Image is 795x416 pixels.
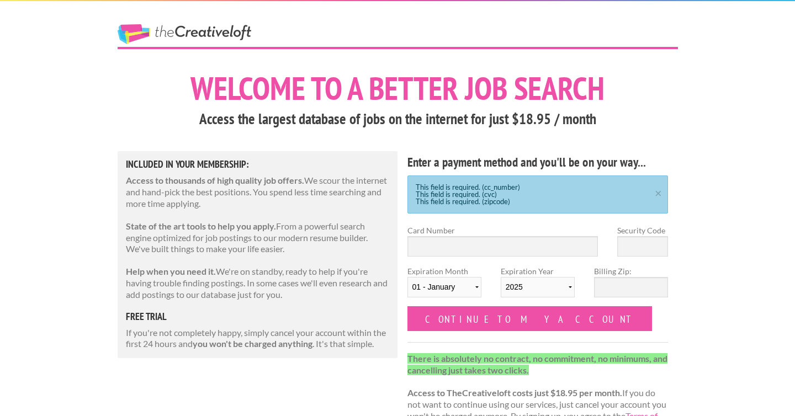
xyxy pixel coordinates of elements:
div: This field is required. (cc_number) This field is required. (cvc) This field is required. (zipcode) [407,175,669,214]
select: Expiration Year [501,277,575,297]
strong: State of the art tools to help you apply. [126,221,276,231]
label: Billing Zip: [594,265,668,277]
p: If you're not completely happy, simply cancel your account within the first 24 hours and . It's t... [126,327,390,350]
strong: There is absolutely no contract, no commitment, no minimums, and cancelling just takes two clicks. [407,353,667,375]
label: Expiration Month [407,265,481,306]
strong: Access to thousands of high quality job offers. [126,175,304,185]
p: We scour the internet and hand-pick the best positions. You spend less time searching and more ti... [126,175,390,209]
input: Continue to my account [407,306,653,331]
label: Expiration Year [501,265,575,306]
label: Card Number [407,225,598,236]
a: The Creative Loft [118,24,251,44]
p: We're on standby, ready to help if you're having trouble finding postings. In some cases we'll ev... [126,266,390,300]
strong: Access to TheCreativeloft costs just $18.95 per month. [407,387,622,398]
a: × [651,188,665,195]
p: From a powerful search engine optimized for job postings to our modern resume builder. We've buil... [126,221,390,255]
select: Expiration Month [407,277,481,297]
h4: Enter a payment method and you'll be on your way... [407,153,669,171]
h5: Included in Your Membership: [126,159,390,169]
strong: Help when you need it. [126,266,216,276]
h5: free trial [126,312,390,322]
h1: Welcome to a better job search [118,72,678,104]
h3: Access the largest database of jobs on the internet for just $18.95 / month [118,109,678,130]
label: Security Code [617,225,668,236]
strong: you won't be charged anything [193,338,312,349]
